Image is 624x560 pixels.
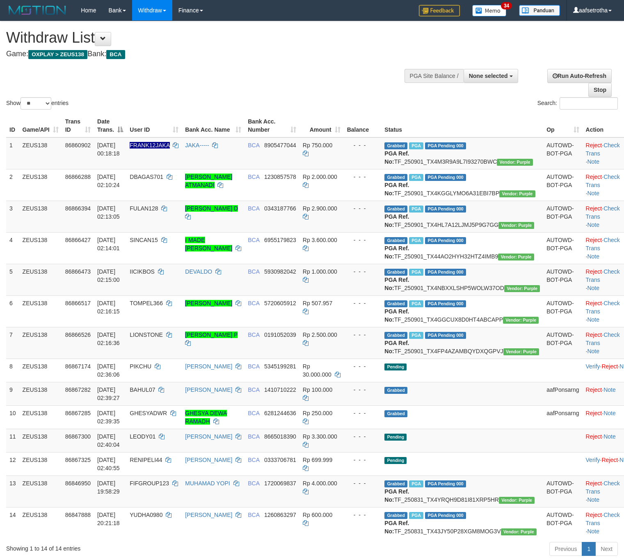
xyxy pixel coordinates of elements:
[6,429,19,452] td: 11
[587,528,599,535] a: Note
[65,363,91,370] span: 86867174
[130,331,163,338] span: LIONSTONE
[97,174,120,188] span: [DATE] 02:10:24
[381,475,543,507] td: TF_250831_TX4YRQH9D81I81XRP5HR
[185,300,232,306] a: [PERSON_NAME]
[264,205,296,212] span: Copy 0343187766 to clipboard
[543,475,582,507] td: AUTOWD-BOT-PGA
[6,169,19,201] td: 2
[6,327,19,359] td: 7
[381,507,543,539] td: TF_250831_TX43JY50P28XGM8MOG3V
[347,141,378,149] div: - - -
[497,159,533,166] span: Vendor URL: https://trx4.1velocity.biz
[519,5,560,16] img: panduan.png
[97,512,120,526] span: [DATE] 20:21:18
[6,452,19,475] td: 12
[303,512,332,518] span: Rp 600.000
[6,232,19,264] td: 4
[65,480,91,487] span: 86846950
[543,507,582,539] td: AUTOWD-BOT-PGA
[549,542,582,556] a: Previous
[248,386,259,393] span: BCA
[425,512,466,519] span: PGA Pending
[65,512,91,518] span: 86847888
[501,528,537,535] span: Vendor URL: https://trx4.1velocity.biz
[6,359,19,382] td: 8
[586,331,620,346] a: Check Trans
[248,363,259,370] span: BCA
[185,205,238,212] a: [PERSON_NAME] D
[425,300,466,307] span: PGA Pending
[303,410,332,416] span: Rp 250.000
[19,232,62,264] td: ZEUS138
[248,480,259,487] span: BCA
[347,479,378,487] div: - - -
[130,410,167,416] span: GHESYADWR
[543,264,582,295] td: AUTOWD-BOT-PGA
[264,363,296,370] span: Copy 5345199281 to clipboard
[384,277,409,291] b: PGA Ref. No:
[547,69,612,83] a: Run Auto-Refresh
[543,137,582,169] td: AUTOWD-BOT-PGA
[303,480,337,487] span: Rp 4.000.000
[65,410,91,416] span: 86867285
[65,300,91,306] span: 86866517
[248,205,259,212] span: BCA
[264,237,296,243] span: Copy 6955179823 to clipboard
[21,97,51,110] select: Showentries
[425,142,466,149] span: PGA Pending
[248,268,259,275] span: BCA
[248,237,259,243] span: BCA
[303,363,331,378] span: Rp 30.000.000
[6,50,408,58] h4: Game: Bank:
[543,327,582,359] td: AUTOWD-BOT-PGA
[586,331,602,338] a: Reject
[595,542,618,556] a: Next
[409,300,423,307] span: Marked by aafpengsreynich
[185,268,212,275] a: DEVALDO
[347,409,378,417] div: - - -
[425,332,466,339] span: PGA Pending
[130,142,169,149] span: Nama rekening ada tanda titik/strip, harap diedit
[130,512,162,518] span: YUDHA0980
[586,268,602,275] a: Reject
[19,201,62,232] td: ZEUS138
[19,359,62,382] td: ZEUS138
[130,268,155,275] span: IICIKBOS
[586,237,620,251] a: Check Trans
[586,480,620,495] a: Check Trans
[425,174,466,181] span: PGA Pending
[6,382,19,405] td: 9
[586,386,602,393] a: Reject
[264,457,296,463] span: Copy 0333706781 to clipboard
[381,201,543,232] td: TF_250901_TX4HL7A12LJMJ5P9G7GG
[384,520,409,535] b: PGA Ref. No:
[303,174,337,180] span: Rp 2.000.000
[264,433,296,440] span: Copy 8665018390 to clipboard
[469,73,508,79] span: None selected
[19,475,62,507] td: ZEUS138
[344,114,382,137] th: Balance
[586,174,602,180] a: Reject
[130,237,158,243] span: SINCAN15
[601,363,618,370] a: Reject
[19,327,62,359] td: ZEUS138
[248,410,259,416] span: BCA
[384,512,407,519] span: Grabbed
[381,264,543,295] td: TF_250901_TX4NBXXLSHP5WOLW37OD
[347,173,378,181] div: - - -
[587,190,599,197] a: Note
[347,267,378,276] div: - - -
[19,295,62,327] td: ZEUS138
[499,497,535,504] span: Vendor URL: https://trx4.1velocity.biz
[19,137,62,169] td: ZEUS138
[543,232,582,264] td: AUTOWD-BOT-PGA
[97,433,120,448] span: [DATE] 02:40:04
[185,174,232,188] a: [PERSON_NAME] ATMANADI
[425,237,466,244] span: PGA Pending
[384,410,407,417] span: Grabbed
[185,457,232,463] a: [PERSON_NAME]
[425,206,466,213] span: PGA Pending
[586,433,602,440] a: Reject
[384,457,407,464] span: Pending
